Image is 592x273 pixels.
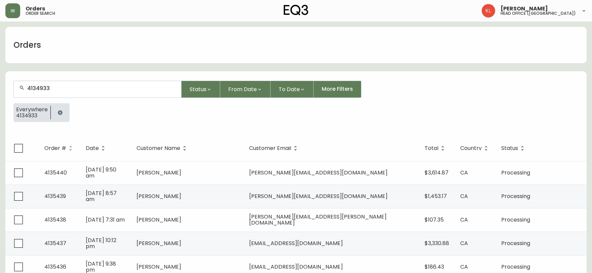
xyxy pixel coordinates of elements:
[460,263,468,271] span: CA
[136,239,181,247] span: [PERSON_NAME]
[44,145,75,151] span: Order #
[249,145,300,151] span: Customer Email
[136,192,181,200] span: [PERSON_NAME]
[249,239,343,247] span: [EMAIL_ADDRESS][DOMAIN_NAME]
[425,169,448,177] span: $3,614.87
[425,192,447,200] span: $1,453.17
[460,145,490,151] span: Country
[460,146,482,150] span: Country
[86,236,116,250] span: [DATE] 10:12 pm
[460,216,468,224] span: CA
[279,85,300,93] span: To Date
[220,81,271,98] button: From Date
[271,81,314,98] button: To Date
[501,169,530,177] span: Processing
[44,216,66,224] span: 4135438
[501,216,530,224] span: Processing
[322,85,353,93] span: More Filters
[26,11,55,15] h5: order search
[425,239,449,247] span: $3,330.88
[136,169,181,177] span: [PERSON_NAME]
[501,192,530,200] span: Processing
[44,239,66,247] span: 4135437
[136,146,180,150] span: Customer Name
[86,189,117,203] span: [DATE] 8:57 am
[249,263,343,271] span: [EMAIL_ADDRESS][DOMAIN_NAME]
[460,169,468,177] span: CA
[136,263,181,271] span: [PERSON_NAME]
[249,169,388,177] span: [PERSON_NAME][EMAIL_ADDRESS][DOMAIN_NAME]
[86,216,125,224] span: [DATE] 7:31 am
[249,213,387,227] span: [PERSON_NAME][EMAIL_ADDRESS][PERSON_NAME][DOMAIN_NAME]
[86,145,108,151] span: Date
[44,192,66,200] span: 4135439
[182,81,220,98] button: Status
[228,85,257,93] span: From Date
[44,169,67,177] span: 4135440
[501,239,530,247] span: Processing
[249,146,291,150] span: Customer Email
[136,216,181,224] span: [PERSON_NAME]
[460,239,468,247] span: CA
[27,85,176,91] input: Search
[460,192,468,200] span: CA
[482,4,495,17] img: 2c0c8aa7421344cf0398c7f872b772b5
[16,107,48,113] span: Everywhere
[501,145,527,151] span: Status
[425,216,444,224] span: $107.35
[44,263,66,271] span: 4135436
[501,6,548,11] span: [PERSON_NAME]
[16,113,48,119] span: 4134933
[501,146,518,150] span: Status
[86,166,116,180] span: [DATE] 9:50 am
[425,146,438,150] span: Total
[314,81,361,98] button: More Filters
[425,263,444,271] span: $186.43
[44,146,66,150] span: Order #
[136,145,189,151] span: Customer Name
[284,5,309,15] img: logo
[13,39,41,51] h1: Orders
[501,11,576,15] h5: head office ([GEOGRAPHIC_DATA])
[86,146,99,150] span: Date
[501,263,530,271] span: Processing
[26,6,45,11] span: Orders
[249,192,388,200] span: [PERSON_NAME][EMAIL_ADDRESS][DOMAIN_NAME]
[190,85,206,93] span: Status
[425,145,447,151] span: Total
